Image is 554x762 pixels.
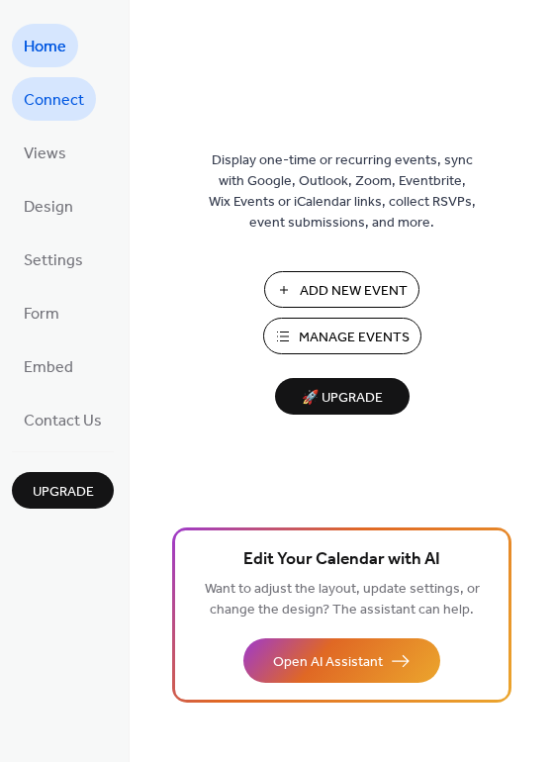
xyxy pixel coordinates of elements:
[12,291,71,334] a: Form
[24,299,59,331] span: Form
[12,344,85,388] a: Embed
[12,184,85,228] a: Design
[243,546,440,574] span: Edit Your Calendar with AI
[205,576,480,623] span: Want to adjust the layout, update settings, or change the design? The assistant can help.
[12,24,78,67] a: Home
[299,328,410,348] span: Manage Events
[300,281,408,302] span: Add New Event
[24,85,84,117] span: Connect
[24,352,73,384] span: Embed
[24,406,102,437] span: Contact Us
[24,139,66,170] span: Views
[24,192,73,224] span: Design
[12,77,96,121] a: Connect
[12,472,114,509] button: Upgrade
[263,318,421,354] button: Manage Events
[12,398,114,441] a: Contact Us
[275,378,410,415] button: 🚀 Upgrade
[287,385,398,412] span: 🚀 Upgrade
[12,238,95,281] a: Settings
[243,638,440,683] button: Open AI Assistant
[273,652,383,673] span: Open AI Assistant
[12,131,78,174] a: Views
[24,32,66,63] span: Home
[33,482,94,503] span: Upgrade
[264,271,419,308] button: Add New Event
[209,150,476,234] span: Display one-time or recurring events, sync with Google, Outlook, Zoom, Eventbrite, Wix Events or ...
[24,245,83,277] span: Settings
